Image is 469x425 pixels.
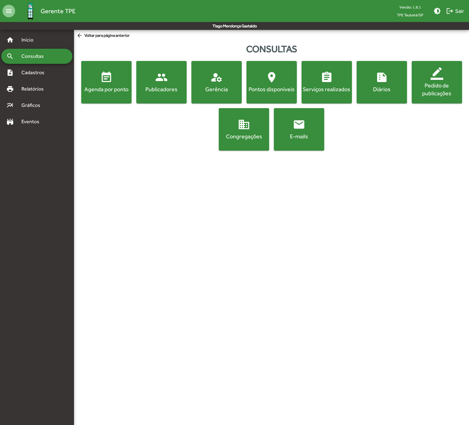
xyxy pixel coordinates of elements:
div: Pontos disponíveis [248,85,296,93]
button: Sair [444,5,466,17]
button: Publicadores [136,61,187,103]
span: Eventos [18,118,48,125]
button: Pedido de publicações [412,61,462,103]
mat-icon: menu [3,5,15,17]
mat-icon: domain [238,118,250,131]
mat-icon: event_note [100,71,113,84]
div: Congregações [220,132,268,140]
mat-icon: summarize [376,71,388,84]
mat-icon: logout [446,7,454,15]
img: Logo [20,1,41,21]
span: Cadastros [18,69,53,76]
mat-icon: home [6,36,14,44]
span: Gerente TPE [41,6,76,16]
div: Agenda por ponto [82,85,130,93]
mat-icon: assignment [320,71,333,84]
button: Congregações [219,108,269,151]
button: E-mails [274,108,324,151]
mat-icon: search [6,52,14,60]
mat-icon: location_on [265,71,278,84]
mat-icon: people [155,71,168,84]
mat-icon: email [293,118,305,131]
div: Consultas [74,42,469,56]
span: Gráficos [18,102,49,109]
mat-icon: manage_accounts [210,71,223,84]
mat-icon: stadium [6,118,14,125]
div: Serviços realizados [303,85,351,93]
button: Pontos disponíveis [246,61,297,103]
mat-icon: print [6,85,14,93]
div: E-mails [275,132,323,140]
span: Sair [446,5,464,17]
mat-icon: arrow_back [76,32,84,39]
div: Pedido de publicações [413,81,461,97]
div: Gerência [193,85,240,93]
span: Início [18,36,42,44]
div: Diários [358,85,406,93]
span: Consultas [18,52,52,60]
button: Gerência [191,61,242,103]
span: TPE Taubaté/SP [392,11,428,19]
div: Publicadores [138,85,185,93]
mat-icon: border_color [431,67,443,80]
button: Agenda por ponto [81,61,132,103]
span: Voltar para página anterior [76,32,130,39]
button: Diários [357,61,407,103]
mat-icon: note_add [6,69,14,76]
button: Serviços realizados [302,61,352,103]
span: Relatórios [18,85,52,93]
mat-icon: multiline_chart [6,102,14,109]
div: Versão: 1.8.1 [392,3,428,11]
mat-icon: brightness_medium [433,7,441,15]
a: Gerente TPE [15,1,76,21]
